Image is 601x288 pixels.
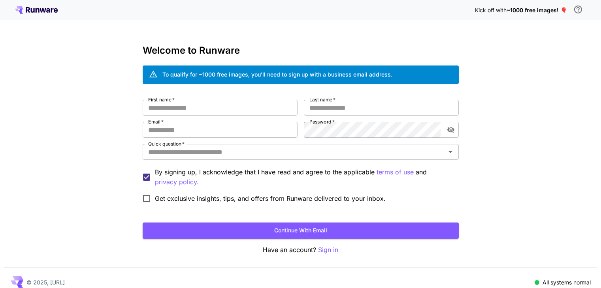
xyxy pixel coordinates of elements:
[143,223,459,239] button: Continue with email
[543,278,591,286] p: All systems normal
[318,245,338,255] button: Sign in
[377,167,414,177] button: By signing up, I acknowledge that I have read and agree to the applicable and privacy policy.
[26,278,65,286] p: © 2025, [URL]
[309,118,335,125] label: Password
[148,118,164,125] label: Email
[155,167,452,187] p: By signing up, I acknowledge that I have read and agree to the applicable and
[444,123,458,137] button: toggle password visibility
[143,245,459,255] p: Have an account?
[309,96,335,103] label: Last name
[155,194,386,203] span: Get exclusive insights, tips, and offers from Runware delivered to your inbox.
[445,146,456,157] button: Open
[148,140,185,147] label: Quick question
[570,2,586,17] button: In order to qualify for free credit, you need to sign up with a business email address and click ...
[155,177,199,187] p: privacy policy.
[377,167,414,177] p: terms of use
[148,96,175,103] label: First name
[155,177,199,187] button: By signing up, I acknowledge that I have read and agree to the applicable terms of use and
[507,7,567,13] span: ~1000 free images! 🎈
[475,7,507,13] span: Kick off with
[162,70,392,79] div: To qualify for ~1000 free images, you’ll need to sign up with a business email address.
[143,45,459,56] h3: Welcome to Runware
